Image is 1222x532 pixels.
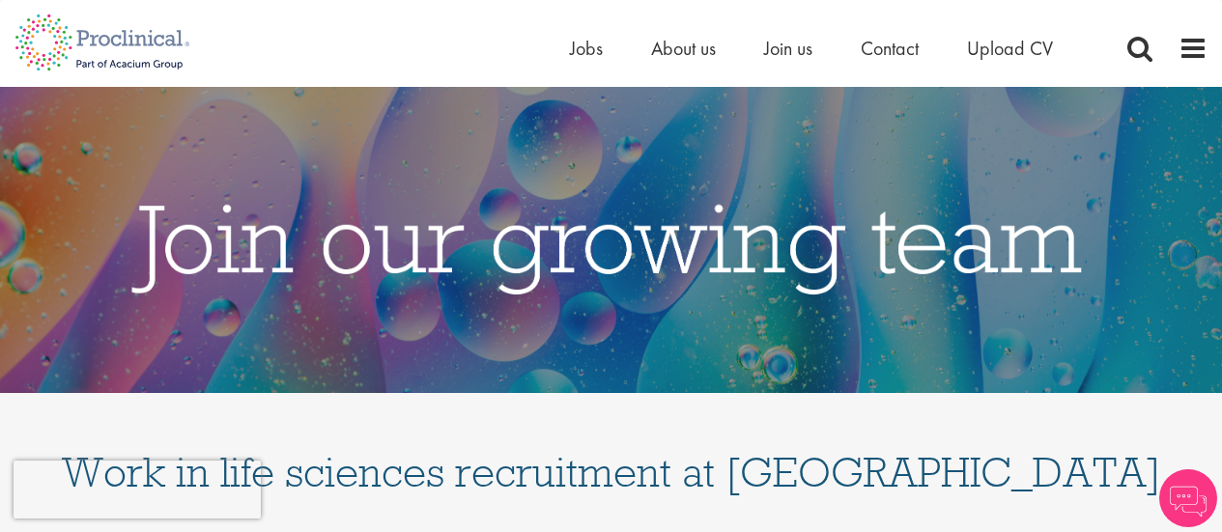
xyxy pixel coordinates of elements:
a: Join us [764,36,812,61]
iframe: reCAPTCHA [14,461,261,518]
a: About us [651,36,716,61]
a: Contact [861,36,919,61]
h1: Work in life sciences recruitment at [GEOGRAPHIC_DATA] [61,412,1162,493]
img: Chatbot [1159,469,1217,527]
a: Jobs [570,36,603,61]
a: Upload CV [967,36,1053,61]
